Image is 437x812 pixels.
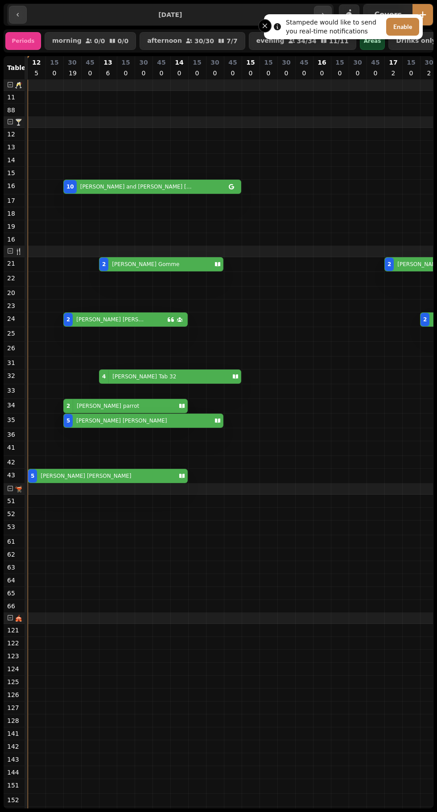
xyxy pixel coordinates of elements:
p: 13 [7,143,21,152]
span: 🫕 Back Rooms [15,485,67,492]
p: 14 [175,58,183,67]
p: 16 [7,235,21,244]
p: 65 [7,589,21,598]
p: 35 [7,415,21,424]
p: 52 [7,509,21,518]
div: Stampede would like to send you real-time notifications [286,18,383,36]
p: 61 [7,537,21,546]
button: morning0/00/0 [45,32,136,50]
p: 21 [7,259,21,268]
p: 152 [7,796,21,804]
p: [PERSON_NAME] [PERSON_NAME] [41,472,131,480]
button: Close toast [258,19,272,33]
p: 6 [104,69,111,78]
p: 62 [7,550,21,559]
p: 127 [7,703,21,712]
p: 43 [7,471,21,480]
p: 45 [157,58,165,67]
p: [PERSON_NAME] Tab 32 [112,373,176,380]
span: 🎪 Outside Marquee [15,615,85,622]
div: 2 [102,261,106,268]
span: 🍸 Bar Area [15,119,55,126]
p: 16 [7,181,21,190]
p: 13 [103,58,112,67]
p: 32 [7,371,21,380]
p: 31 [7,358,21,367]
p: [PERSON_NAME] Gomme [112,261,179,268]
div: 2 [423,316,427,323]
p: 30 [68,58,76,67]
button: Enable [386,18,419,36]
div: 2 [66,402,70,410]
div: 5 [66,417,70,424]
p: 14 [7,156,21,164]
p: 23 [7,301,21,310]
p: 33 [7,386,21,395]
p: 42 [7,458,21,467]
p: 64 [7,576,21,585]
p: 20 [7,288,21,297]
p: afternoon [147,37,182,45]
p: 17 [7,196,21,205]
p: 18 [7,209,21,218]
p: morning [52,37,82,45]
div: 4 [102,373,106,380]
span: Table [7,64,26,71]
p: 15 [121,58,130,67]
p: 0 [176,69,183,78]
p: [PERSON_NAME] and [PERSON_NAME] [PERSON_NAME] [80,183,192,190]
div: Periods [5,32,41,50]
p: 30 [139,58,148,67]
p: 121 [7,626,21,635]
p: 142 [7,742,21,751]
p: 0 [140,69,147,78]
p: 0 / 0 [94,38,105,44]
p: [PERSON_NAME] [PERSON_NAME] [76,316,145,323]
p: 51 [7,496,21,505]
p: 34 [7,401,21,410]
p: 36 [7,430,21,439]
p: 45 [86,58,94,67]
p: 12 [7,130,21,139]
p: 124 [7,664,21,673]
p: 22 [7,274,21,283]
p: 15 [7,168,21,177]
div: 10 [66,183,74,190]
div: 2 [388,261,391,268]
p: 0 [122,69,129,78]
p: 19 [69,69,76,78]
p: 143 [7,755,21,764]
p: 41 [7,443,21,452]
p: 141 [7,729,21,738]
div: 5 [31,472,34,480]
p: 26 [7,344,21,353]
button: Covers [363,4,412,25]
p: 19 [7,222,21,231]
span: 🥂 Drinks only Bar [15,82,78,89]
p: 144 [7,768,21,777]
p: 0 [51,69,58,78]
p: 0 [87,69,94,78]
p: 0 [158,69,165,78]
p: 12 [32,58,41,67]
p: [PERSON_NAME] [PERSON_NAME] [76,417,167,424]
p: 123 [7,652,21,660]
p: 11 [7,93,21,102]
p: 125 [7,677,21,686]
p: 88 [7,106,21,115]
p: 126 [7,690,21,699]
p: 15 [50,58,58,67]
p: 0 / 0 [118,38,129,44]
p: 122 [7,639,21,648]
p: 151 [7,781,21,790]
p: [PERSON_NAME] parrot [77,402,139,410]
p: 63 [7,563,21,572]
p: 24 [7,314,21,323]
p: 5 [33,69,40,78]
p: 128 [7,716,21,725]
p: 25 [7,329,21,338]
div: 2 [66,316,70,323]
span: 🍴 Main Restaurant [15,248,83,255]
p: 66 [7,602,21,611]
button: afternoon30/307/7 [140,32,245,50]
